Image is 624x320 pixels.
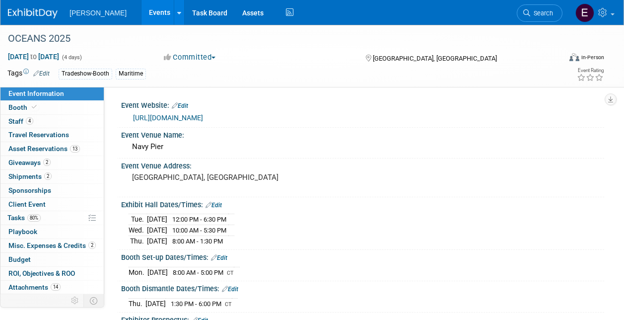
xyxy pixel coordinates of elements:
[0,115,104,128] a: Staff4
[4,30,553,48] div: OCEANS 2025
[0,101,104,114] a: Booth
[69,9,127,17] span: [PERSON_NAME]
[225,301,232,308] span: CT
[129,267,147,277] td: Mon.
[7,68,50,80] td: Tags
[8,186,51,194] span: Sponsorships
[171,300,221,308] span: 1:30 PM - 6:00 PM
[121,250,604,263] div: Booth Set-up Dates/Times:
[147,214,167,225] td: [DATE]
[0,281,104,294] a: Attachments14
[8,172,52,180] span: Shipments
[581,54,604,61] div: In-Person
[517,4,562,22] a: Search
[211,254,227,261] a: Edit
[8,117,33,125] span: Staff
[160,52,219,63] button: Committed
[121,159,604,171] div: Event Venue Address:
[172,227,226,234] span: 10:00 AM - 5:30 PM
[8,8,58,18] img: ExhibitDay
[129,225,147,236] td: Wed.
[145,298,166,309] td: [DATE]
[147,225,167,236] td: [DATE]
[8,103,39,111] span: Booth
[121,281,604,294] div: Booth Dismantle Dates/Times:
[8,159,51,166] span: Giveaways
[577,68,604,73] div: Event Rating
[67,294,84,307] td: Personalize Event Tab Strip
[121,98,604,111] div: Event Website:
[0,198,104,211] a: Client Event
[51,283,61,291] span: 14
[222,286,238,293] a: Edit
[172,216,226,223] span: 12:00 PM - 6:30 PM
[0,267,104,280] a: ROI, Objectives & ROO
[0,253,104,266] a: Budget
[32,104,37,110] i: Booth reservation complete
[8,228,37,236] span: Playbook
[88,241,96,249] span: 2
[373,55,497,62] span: [GEOGRAPHIC_DATA], [GEOGRAPHIC_DATA]
[8,131,69,139] span: Travel Reservations
[59,69,112,79] div: Tradeshow-Booth
[530,9,553,17] span: Search
[227,270,234,276] span: CT
[0,128,104,142] a: Travel Reservations
[147,236,167,246] td: [DATE]
[132,173,311,182] pre: [GEOGRAPHIC_DATA], [GEOGRAPHIC_DATA]
[569,53,579,61] img: Format-Inperson.png
[33,70,50,77] a: Edit
[0,87,104,100] a: Event Information
[29,53,38,61] span: to
[206,202,222,209] a: Edit
[129,236,147,246] td: Thu.
[172,102,188,109] a: Edit
[121,197,604,210] div: Exhibit Hall Dates/Times:
[26,117,33,125] span: 4
[70,145,80,153] span: 13
[116,69,146,79] div: Maritime
[0,142,104,156] a: Asset Reservations13
[27,214,41,222] span: 80%
[61,54,82,61] span: (4 days)
[0,225,104,239] a: Playbook
[0,170,104,183] a: Shipments2
[8,255,31,263] span: Budget
[0,184,104,197] a: Sponsorships
[7,214,41,222] span: Tasks
[129,139,597,155] div: Navy Pier
[133,114,203,122] a: [URL][DOMAIN_NAME]
[0,211,104,225] a: Tasks80%
[84,294,104,307] td: Toggle Event Tabs
[147,267,168,277] td: [DATE]
[0,239,104,252] a: Misc. Expenses & Credits2
[129,214,147,225] td: Tue.
[575,3,594,22] img: Emy Volk
[0,156,104,169] a: Giveaways2
[8,200,46,208] span: Client Event
[7,52,60,61] span: [DATE] [DATE]
[8,283,61,291] span: Attachments
[517,52,604,67] div: Event Format
[173,269,223,276] span: 8:00 AM - 5:00 PM
[43,159,51,166] span: 2
[8,241,96,249] span: Misc. Expenses & Credits
[172,238,223,245] span: 8:00 AM - 1:30 PM
[8,145,80,153] span: Asset Reservations
[8,89,64,97] span: Event Information
[44,172,52,180] span: 2
[8,269,75,277] span: ROI, Objectives & ROO
[129,298,145,309] td: Thu.
[121,128,604,140] div: Event Venue Name:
